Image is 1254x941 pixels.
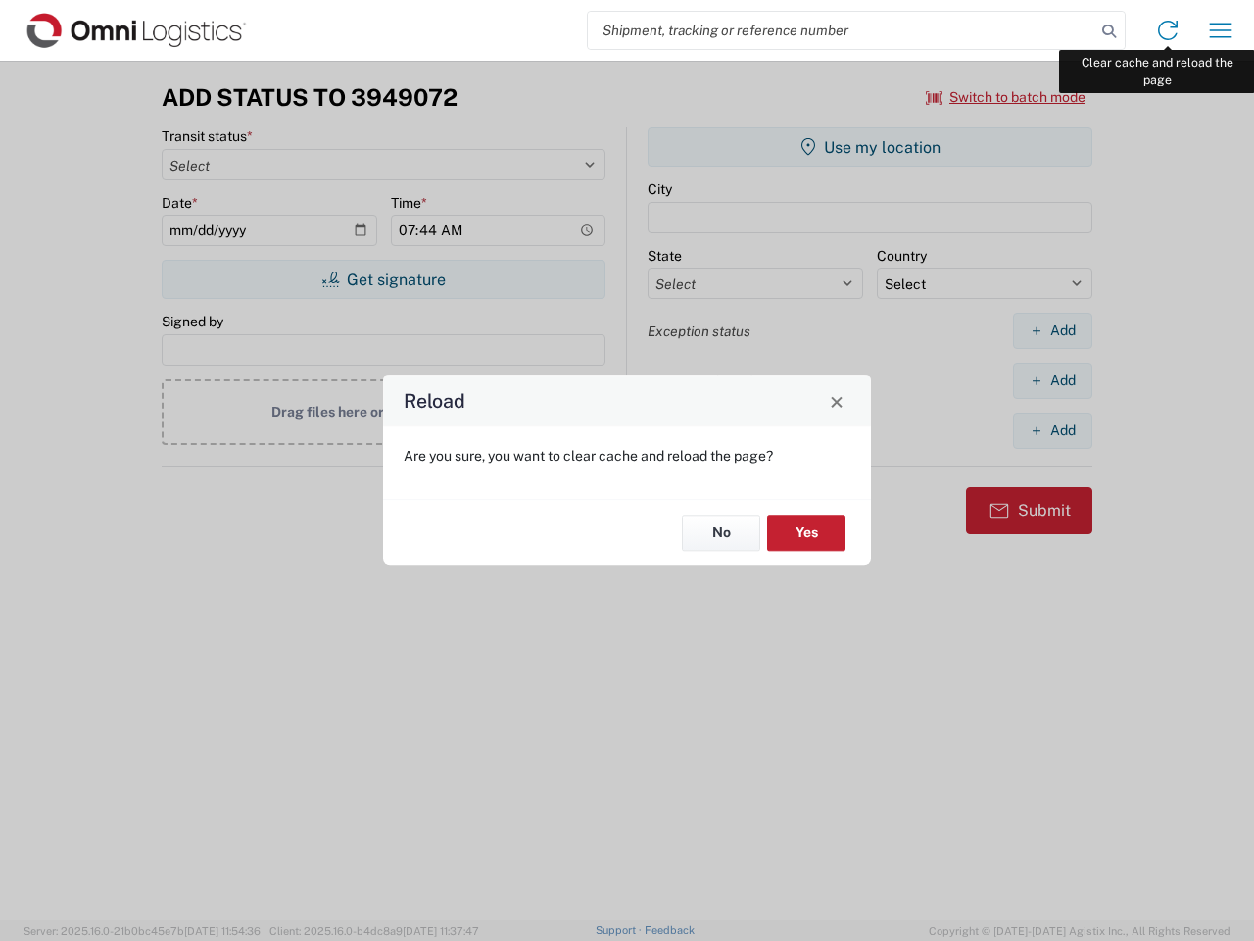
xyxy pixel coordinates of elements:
p: Are you sure, you want to clear cache and reload the page? [404,447,850,465]
button: No [682,515,760,551]
button: Yes [767,515,845,551]
button: Close [823,387,850,415]
h4: Reload [404,387,465,416]
input: Shipment, tracking or reference number [588,12,1095,49]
